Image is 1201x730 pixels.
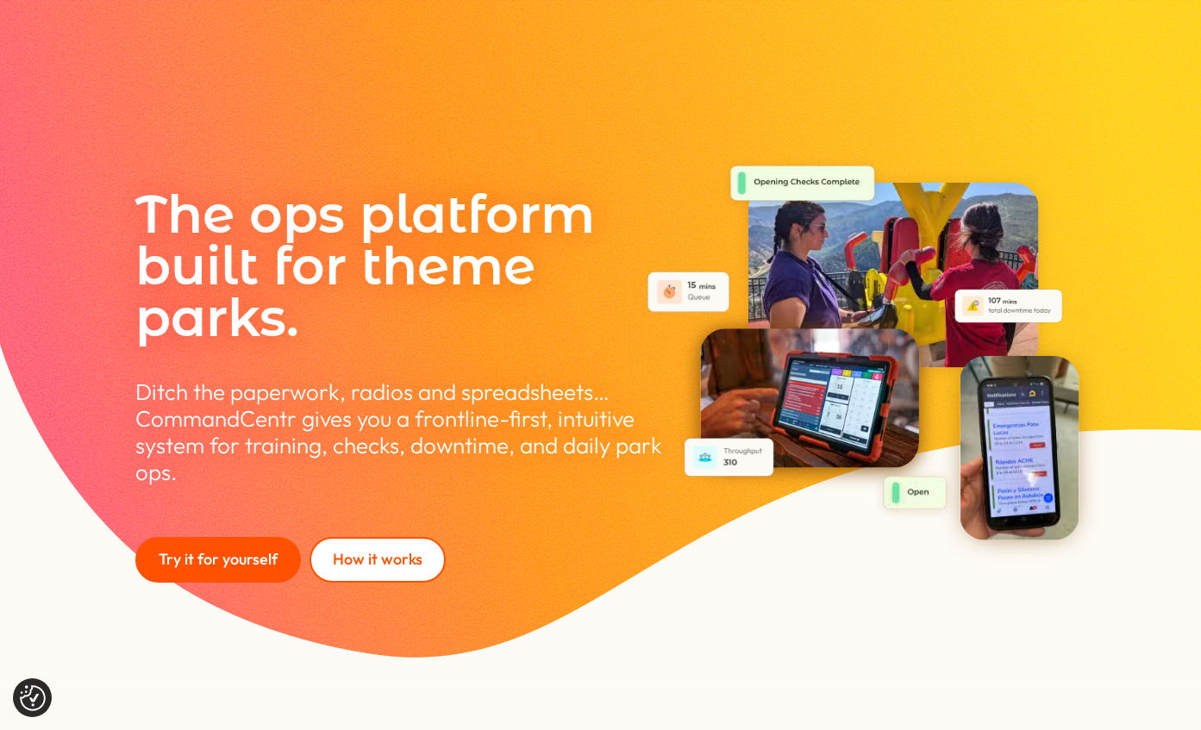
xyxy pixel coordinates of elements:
a: Try it for yourself [135,537,301,583]
img: Checks Complete [717,154,888,215]
picture: Tablet [700,452,919,472]
img: Queue [642,266,735,317]
span: Ditch the paperwork, radios and spreadsheets… [135,377,610,406]
span: The ops platform built for theme parks. [135,183,595,349]
button: Consent Preferences [20,685,46,711]
picture: Checks Complete [717,200,888,220]
a: How it works [310,537,446,583]
picture: Downtime [950,311,1067,331]
picture: Open [872,509,960,528]
img: Open [872,465,960,524]
img: Revisit consent button [20,685,46,711]
img: Tablet [700,328,919,468]
img: Mobile Device [960,356,1080,540]
img: Ride Operators [748,183,1039,368]
span: CommandCentr gives you a frontline-first, intuitive system for training, checks, downtime, and da... [135,404,662,486]
picture: Mobile Device [960,526,1080,546]
picture: Queue [642,302,735,321]
picture: Ride Operators [748,353,1039,372]
picture: Throughput [680,466,779,486]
